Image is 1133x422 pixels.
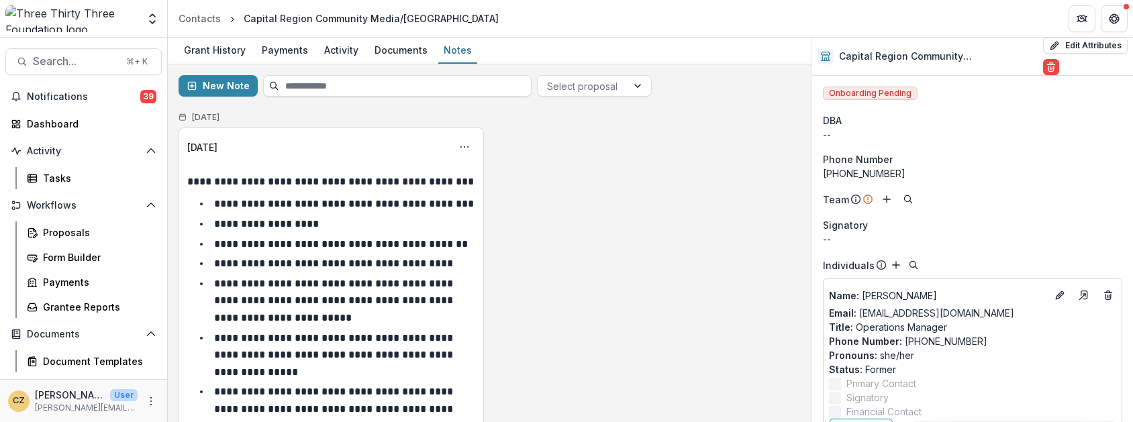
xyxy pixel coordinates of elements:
[823,232,1122,246] div: --
[21,246,162,268] a: Form Builder
[5,195,162,216] button: Open Workflows
[1043,59,1059,75] button: Delete
[21,221,162,244] a: Proposals
[879,191,895,207] button: Add
[5,140,162,162] button: Open Activity
[900,191,916,207] button: Search
[43,300,151,314] div: Grantee Reports
[179,11,221,25] div: Contacts
[438,40,477,60] div: Notes
[27,200,140,211] span: Workflows
[1073,284,1095,306] a: Go to contact
[829,364,863,375] span: Status :
[829,288,1046,303] p: [PERSON_NAME]
[140,90,156,103] span: 39
[244,11,499,25] div: Capital Region Community Media/[GEOGRAPHIC_DATA]
[179,75,258,97] button: New Note
[829,321,853,333] span: Title :
[823,87,918,100] span: Onboarding Pending
[43,225,151,240] div: Proposals
[43,275,151,289] div: Payments
[143,5,162,32] button: Open entity switcher
[43,171,151,185] div: Tasks
[846,376,916,390] span: Primary Contact
[143,393,159,409] button: More
[256,38,313,64] a: Payments
[179,38,251,64] a: Grant History
[21,350,162,372] a: Document Templates
[35,388,105,402] p: [PERSON_NAME]
[5,113,162,135] a: Dashboard
[846,405,922,419] span: Financial Contact
[5,86,162,107] button: Notifications39
[319,38,364,64] a: Activity
[823,193,849,207] p: Team
[823,113,842,127] span: DBA
[21,271,162,293] a: Payments
[1052,287,1068,303] button: Edit
[846,390,889,405] span: Signatory
[43,250,151,264] div: Form Builder
[5,48,162,75] button: Search...
[829,288,1046,303] a: Name: [PERSON_NAME]
[905,257,922,273] button: Search
[823,127,1122,142] div: --
[829,335,902,347] span: Phone Number :
[829,350,877,361] span: Pronouns :
[829,334,1116,348] p: [PHONE_NUMBER]
[192,113,219,122] h2: [DATE]
[823,218,868,232] span: Signatory
[33,55,118,68] span: Search...
[110,389,138,401] p: User
[454,136,475,158] button: Options
[823,166,1122,180] div: [PHONE_NUMBER]
[5,323,162,345] button: Open Documents
[829,362,1116,376] p: Former
[5,5,138,32] img: Three Thirty Three Foundation logo
[829,290,859,301] span: Name :
[1100,287,1116,303] button: Deletes
[27,329,140,340] span: Documents
[1101,5,1128,32] button: Get Help
[124,54,150,69] div: ⌘ + K
[888,257,904,273] button: Add
[319,40,364,60] div: Activity
[829,306,1014,320] a: Email: [EMAIL_ADDRESS][DOMAIN_NAME]
[27,91,140,103] span: Notifications
[27,146,140,157] span: Activity
[839,51,1038,62] h2: Capital Region Community Media/[GEOGRAPHIC_DATA]
[21,167,162,189] a: Tasks
[35,402,138,414] p: [PERSON_NAME][EMAIL_ADDRESS][DOMAIN_NAME]
[369,38,433,64] a: Documents
[829,348,1116,362] p: she/her
[438,38,477,64] a: Notes
[173,9,226,28] a: Contacts
[27,117,151,131] div: Dashboard
[13,397,25,405] div: Christine Zachai
[179,40,251,60] div: Grant History
[21,296,162,318] a: Grantee Reports
[369,40,433,60] div: Documents
[5,378,162,399] button: Open Contacts
[829,307,856,319] span: Email:
[1069,5,1095,32] button: Partners
[173,9,504,28] nav: breadcrumb
[43,354,151,368] div: Document Templates
[829,320,1116,334] p: Operations Manager
[1043,38,1128,54] button: Edit Attributes
[823,258,875,272] p: Individuals
[823,152,893,166] span: Phone Number
[187,140,217,154] div: [DATE]
[256,40,313,60] div: Payments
